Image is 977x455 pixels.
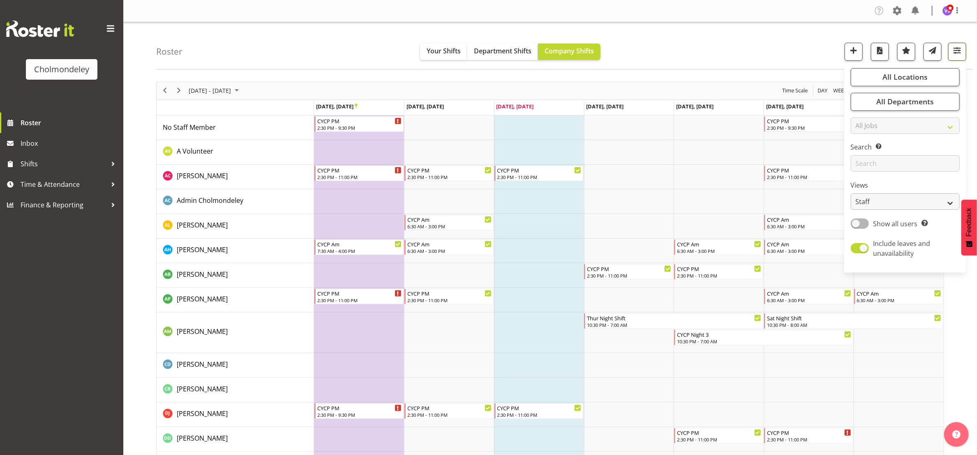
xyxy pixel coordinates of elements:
[871,43,889,61] button: Download a PDF of the roster according to the set date range.
[21,199,107,211] span: Finance & Reporting
[157,115,314,140] td: No Staff Member resource
[545,46,594,55] span: Company Shifts
[172,82,186,99] div: next period
[407,174,492,180] div: 2:30 PM - 11:00 PM
[34,63,89,76] div: Cholmondeley
[404,239,494,255] div: Alexzarn Harmer"s event - CYCP Am Begin From Tuesday, September 23, 2025 at 6:30:00 AM GMT+12:00 ...
[764,165,853,181] div: Abigail Chessum"s event - CYCP PM Begin From Saturday, September 27, 2025 at 2:30:00 PM GMT+12:00...
[767,248,851,254] div: 6:30 AM - 3:00 PM
[767,436,851,443] div: 2:30 PM - 11:00 PM
[961,200,977,255] button: Feedback - Show survey
[407,166,492,174] div: CYCP PM
[948,43,966,61] button: Filter Shifts
[851,142,960,152] label: Search
[766,103,804,110] span: [DATE], [DATE]
[157,189,314,214] td: Admin Cholmondeley resource
[674,428,763,444] div: Dejay Davison"s event - CYCP PM Begin From Friday, September 26, 2025 at 2:30:00 PM GMT+12:00 End...
[317,166,402,174] div: CYCP PM
[677,428,761,437] div: CYCP PM
[317,174,402,180] div: 2:30 PM - 11:00 PM
[676,103,714,110] span: [DATE], [DATE]
[314,165,404,181] div: Abigail Chessum"s event - CYCP PM Begin From Monday, September 22, 2025 at 2:30:00 PM GMT+12:00 E...
[187,85,243,96] button: September 2025
[317,297,402,303] div: 2:30 PM - 11:00 PM
[177,384,228,394] a: [PERSON_NAME]
[157,140,314,165] td: A Volunteer resource
[677,338,851,345] div: 10:30 PM - 7:00 AM
[965,208,973,237] span: Feedback
[764,215,853,230] div: Alexandra Landolt"s event - CYCP Am Begin From Saturday, September 27, 2025 at 6:30:00 AM GMT+12:...
[674,239,763,255] div: Alexzarn Harmer"s event - CYCP Am Begin From Friday, September 26, 2025 at 6:30:00 AM GMT+12:00 E...
[317,117,402,125] div: CYCP PM
[584,313,763,329] div: Andrea McMurray"s event - Thur Night Shift Begin From Thursday, September 25, 2025 at 10:30:00 PM...
[157,214,314,239] td: Alexandra Landolt resource
[942,6,952,16] img: victoria-spackman5507.jpg
[407,404,492,412] div: CYCP PM
[404,165,494,181] div: Abigail Chessum"s event - CYCP PM Begin From Tuesday, September 23, 2025 at 2:30:00 PM GMT+12:00 ...
[316,103,358,110] span: [DATE], [DATE]
[157,402,314,427] td: Danielle Jeffery resource
[177,171,228,181] a: [PERSON_NAME]
[163,122,216,132] a: No Staff Member
[407,248,492,254] div: 6:30 AM - 3:00 PM
[767,289,851,297] div: CYCP Am
[177,147,213,156] span: A Volunteer
[876,97,934,106] span: All Departments
[677,240,761,248] div: CYCP Am
[497,411,582,418] div: 2:30 PM - 11:00 PM
[407,103,444,110] span: [DATE], [DATE]
[767,223,851,230] div: 6:30 AM - 3:00 PM
[897,43,915,61] button: Highlight an important date within the roster.
[159,85,171,96] button: Previous
[157,288,314,313] td: Amelie Paroll resource
[317,289,402,297] div: CYCP PM
[188,85,232,96] span: [DATE] - [DATE]
[177,409,228,418] a: [PERSON_NAME]
[407,240,492,248] div: CYCP Am
[677,330,851,338] div: CYCP Night 3
[314,239,404,255] div: Alexzarn Harmer"s event - CYCP Am Begin From Monday, September 22, 2025 at 7:30:00 AM GMT+12:00 E...
[177,269,228,279] a: [PERSON_NAME]
[764,428,853,444] div: Dejay Davison"s event - CYCP PM Begin From Saturday, September 27, 2025 at 2:30:00 PM GMT+12:00 E...
[158,82,172,99] div: previous period
[767,297,851,303] div: 6:30 AM - 3:00 PM
[587,322,761,328] div: 10:30 PM - 7:00 AM
[21,158,107,170] span: Shifts
[314,403,404,419] div: Danielle Jeffery"s event - CYCP PM Begin From Monday, September 22, 2025 at 2:30:00 PM GMT+12:00 ...
[407,215,492,223] div: CYCP Am
[767,174,851,180] div: 2:30 PM - 11:00 PM
[177,245,228,254] span: [PERSON_NAME]
[404,403,494,419] div: Danielle Jeffery"s event - CYCP PM Begin From Tuesday, September 23, 2025 at 2:30:00 PM GMT+12:00...
[924,43,942,61] button: Send a list of all shifts for the selected filtered period to all rostered employees.
[764,116,853,132] div: No Staff Member"s event - CYCP PM Begin From Saturday, September 27, 2025 at 2:30:00 PM GMT+12:00...
[851,93,960,111] button: All Departments
[497,174,582,180] div: 2:30 PM - 11:00 PM
[832,85,848,96] span: Week
[538,44,601,60] button: Company Shifts
[674,330,853,345] div: Andrea McMurray"s event - CYCP Night 3 Begin From Friday, September 26, 2025 at 10:30:00 PM GMT+1...
[177,359,228,369] a: [PERSON_NAME]
[873,239,931,258] span: Include leaves and unavailability
[767,117,851,125] div: CYCP PM
[177,146,213,156] a: A Volunteer
[494,165,584,181] div: Abigail Chessum"s event - CYCP PM Begin From Wednesday, September 24, 2025 at 2:30:00 PM GMT+12:0...
[177,433,228,443] a: [PERSON_NAME]
[854,289,943,304] div: Amelie Paroll"s event - CYCP Am Begin From Sunday, September 28, 2025 at 6:30:00 AM GMT+13:00 End...
[177,294,228,303] span: [PERSON_NAME]
[163,123,216,132] span: No Staff Member
[177,384,228,393] span: [PERSON_NAME]
[317,404,402,412] div: CYCP PM
[767,314,941,322] div: Sat Night Shift
[157,313,314,353] td: Andrea McMurray resource
[494,403,584,419] div: Danielle Jeffery"s event - CYCP PM Begin From Wednesday, September 24, 2025 at 2:30:00 PM GMT+12:...
[767,215,851,223] div: CYCP Am
[845,43,863,61] button: Add a new shift
[404,215,494,230] div: Alexandra Landolt"s event - CYCP Am Begin From Tuesday, September 23, 2025 at 6:30:00 AM GMT+12:0...
[587,272,671,279] div: 2:30 PM - 11:00 PM
[474,46,531,55] span: Department Shifts
[314,289,404,304] div: Amelie Paroll"s event - CYCP PM Begin From Monday, September 22, 2025 at 2:30:00 PM GMT+12:00 End...
[157,263,314,288] td: Ally Brown resource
